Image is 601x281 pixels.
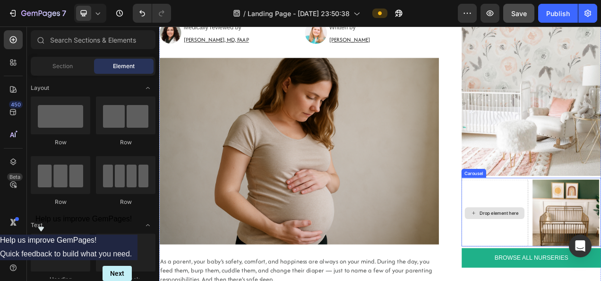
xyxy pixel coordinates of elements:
div: Publish [546,9,570,18]
span: Save [511,9,527,18]
div: Row [96,138,155,147]
div: Carousel [390,184,418,193]
div: 450 [9,101,23,108]
button: Save [503,4,534,23]
div: Row [31,138,90,147]
span: Toggle open [140,218,155,233]
p: 7 [62,8,66,19]
span: Toggle open [140,80,155,96]
div: Undo/Redo [133,4,171,23]
iframe: Design area [159,26,601,281]
h2: Rich Text Editor. Editing area: main [217,9,358,25]
button: 7 [4,4,70,23]
span: Section [52,62,73,70]
input: Search Sections & Elements [31,30,155,49]
span: Element [113,62,135,70]
button: Publish [538,4,578,23]
span: Help us improve GemPages! [35,215,132,223]
div: Row [31,198,90,206]
div: Open Intercom Messenger [569,235,592,257]
span: Landing Page - [DATE] 23:50:38 [248,9,350,18]
span: / [243,9,246,18]
button: Show survey - Help us improve GemPages! [35,215,132,235]
div: Drop element here [411,236,461,243]
div: Beta [7,173,23,181]
span: Layout [31,84,49,92]
div: Row [96,198,155,206]
h2: Rich Text Editor. Editing area: main [30,9,172,25]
